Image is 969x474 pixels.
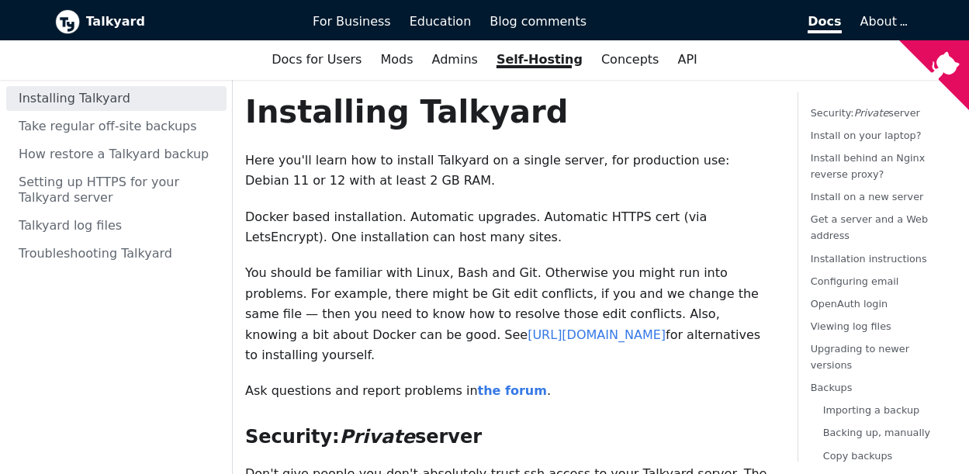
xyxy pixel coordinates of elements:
[478,383,547,398] a: the forum
[808,14,841,33] span: Docs
[245,92,773,131] h1: Installing Talkyard
[811,107,920,119] a: Security:Privateserver
[860,14,905,29] a: About
[823,427,930,439] a: Backing up, manually
[811,253,927,265] a: Installation instructions
[410,14,472,29] span: Education
[245,425,773,448] h3: Security: server
[811,191,924,202] a: Install on a new server
[340,426,415,448] em: Private
[303,9,400,35] a: For Business
[423,47,487,73] a: Admins
[811,343,909,371] a: Upgrading to newer versions
[487,47,592,73] a: Self-Hosting
[811,382,853,393] a: Backups
[6,213,227,238] a: Talkyard log files
[245,381,773,401] p: Ask questions and report problems in .
[262,47,371,73] a: Docs for Users
[371,47,422,73] a: Mods
[245,263,773,365] p: You should be familiar with Linux, Bash and Git. Otherwise you might run into problems. For examp...
[245,207,773,248] p: Docker based installation. Automatic upgrades. Automatic HTTPS cert (via LetsEncrypt). One instal...
[811,152,926,180] a: Install behind an Nginx reverse proxy?
[245,151,773,192] p: Here you'll learn how to install Talkyard on a single server, for production use: Debian 11 or 12...
[811,320,891,332] a: Viewing log files
[55,9,292,34] a: Talkyard logoTalkyard
[592,47,669,73] a: Concepts
[6,142,227,167] a: How restore a Talkyard backup
[811,298,888,310] a: OpenAuth login
[313,14,391,29] span: For Business
[480,9,596,35] a: Blog comments
[6,114,227,139] a: Take regular off-site backups
[528,327,666,342] a: [URL][DOMAIN_NAME]
[668,47,706,73] a: API
[55,9,80,34] img: Talkyard logo
[400,9,481,35] a: Education
[6,170,227,210] a: Setting up HTTPS for your Talkyard server
[86,12,292,32] b: Talkyard
[854,107,889,119] em: Private
[823,405,920,417] a: Importing a backup
[490,14,587,29] span: Blog comments
[811,275,899,287] a: Configuring email
[811,130,922,141] a: Install on your laptop?
[6,86,227,111] a: Installing Talkyard
[596,9,851,35] a: Docs
[6,241,227,266] a: Troubleshooting Talkyard
[811,214,928,242] a: Get a server and a Web address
